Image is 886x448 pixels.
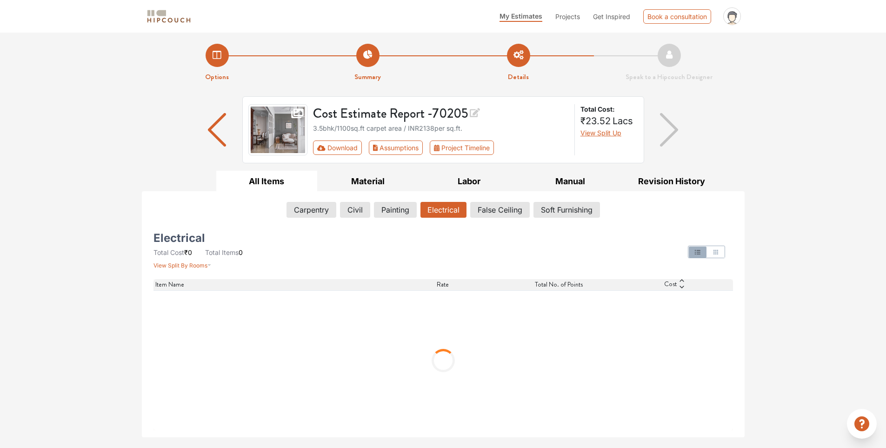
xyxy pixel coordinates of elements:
[340,202,370,218] button: Civil
[643,9,711,24] div: Book a consultation
[664,279,677,290] span: Cost
[593,13,630,20] span: Get Inspired
[535,280,583,289] span: Total No. of Points
[520,171,621,192] button: Manual
[313,140,362,155] button: Download
[369,140,423,155] button: Assumptions
[354,72,381,82] strong: Summary
[420,202,466,218] button: Electrical
[153,262,207,269] span: View Split By Rooms
[580,115,611,127] span: ₹23.52
[208,113,226,147] img: arrow left
[205,247,243,257] li: 0
[153,234,205,242] h5: Electrical
[580,129,621,137] span: View Split Up
[216,171,318,192] button: All Items
[374,202,417,218] button: Painting
[533,202,600,218] button: Soft Furnishing
[155,280,184,289] span: Item Name
[419,171,520,192] button: Labor
[580,128,621,138] button: View Split Up
[205,72,229,82] strong: Options
[146,8,192,25] img: logo-horizontal.svg
[153,257,212,270] button: View Split By Rooms
[286,202,336,218] button: Carpentry
[508,72,529,82] strong: Details
[184,248,192,256] span: ₹0
[430,140,494,155] button: Project Timeline
[470,202,530,218] button: False Ceiling
[153,248,184,256] span: Total Cost
[580,104,636,114] strong: Total Cost:
[621,171,722,192] button: Revision History
[613,115,633,127] span: Lacs
[313,123,569,133] div: 3.5bhk / 1100 sq.ft carpet area / INR 2138 per sq.ft.
[313,140,501,155] div: First group
[555,13,580,20] span: Projects
[500,12,542,20] span: My Estimates
[626,72,713,82] strong: Speak to a Hipcouch Designer
[313,104,569,121] h3: Cost Estimate Report - 70205
[437,280,449,289] span: Rate
[660,113,678,147] img: arrow right
[146,6,192,27] span: logo-horizontal.svg
[205,248,239,256] span: Total Items
[317,171,419,192] button: Material
[248,104,308,155] img: gallery
[313,140,569,155] div: Toolbar with button groups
